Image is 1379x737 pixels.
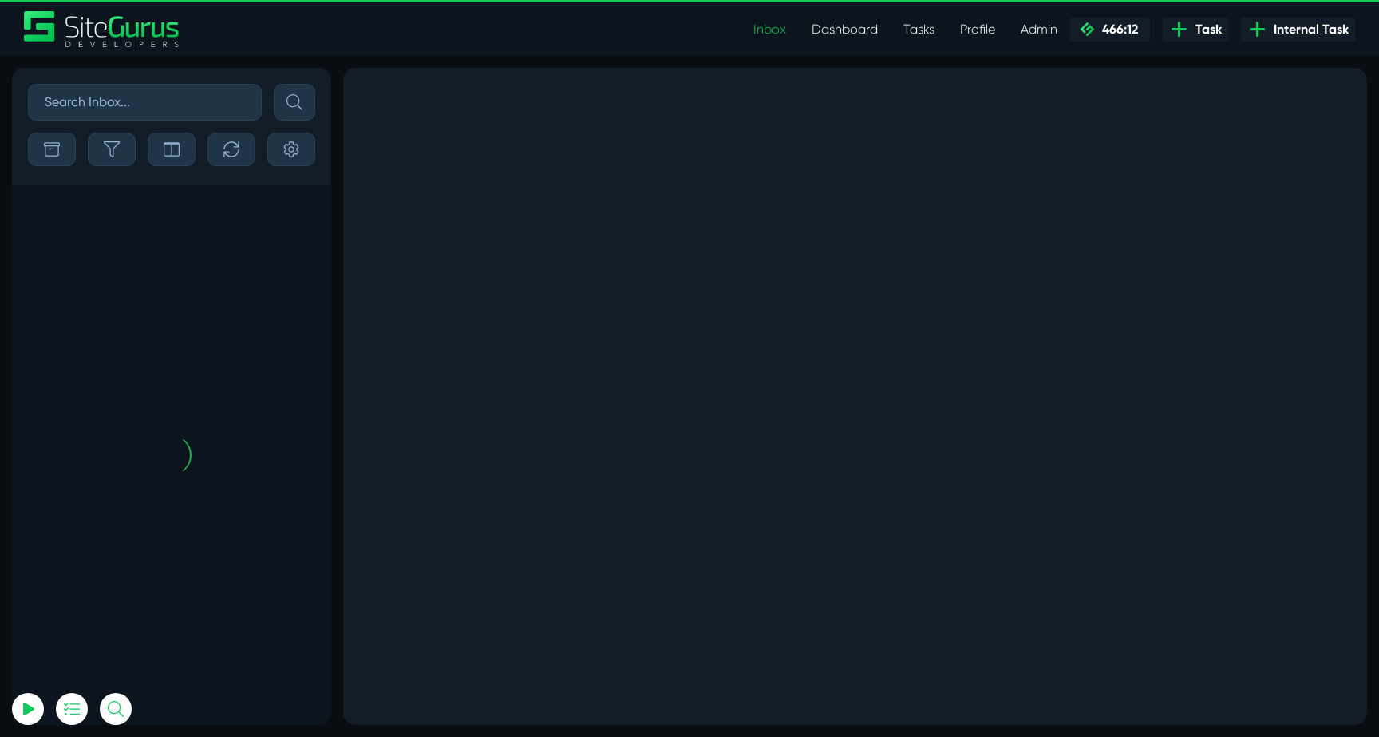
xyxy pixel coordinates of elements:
a: Inbox [741,14,799,46]
a: Dashboard [799,14,891,46]
a: Task [1163,18,1228,42]
span: Task [1189,20,1222,39]
a: SiteGurus [24,11,180,47]
a: Tasks [891,14,947,46]
span: Internal Task [1267,20,1349,39]
a: 466:12 [1070,18,1150,42]
a: Admin [1008,14,1070,46]
a: Internal Task [1241,18,1355,42]
input: Search Inbox... [28,84,262,121]
img: Sitegurus Logo [24,11,180,47]
a: Profile [947,14,1008,46]
span: 466:12 [1096,22,1138,37]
